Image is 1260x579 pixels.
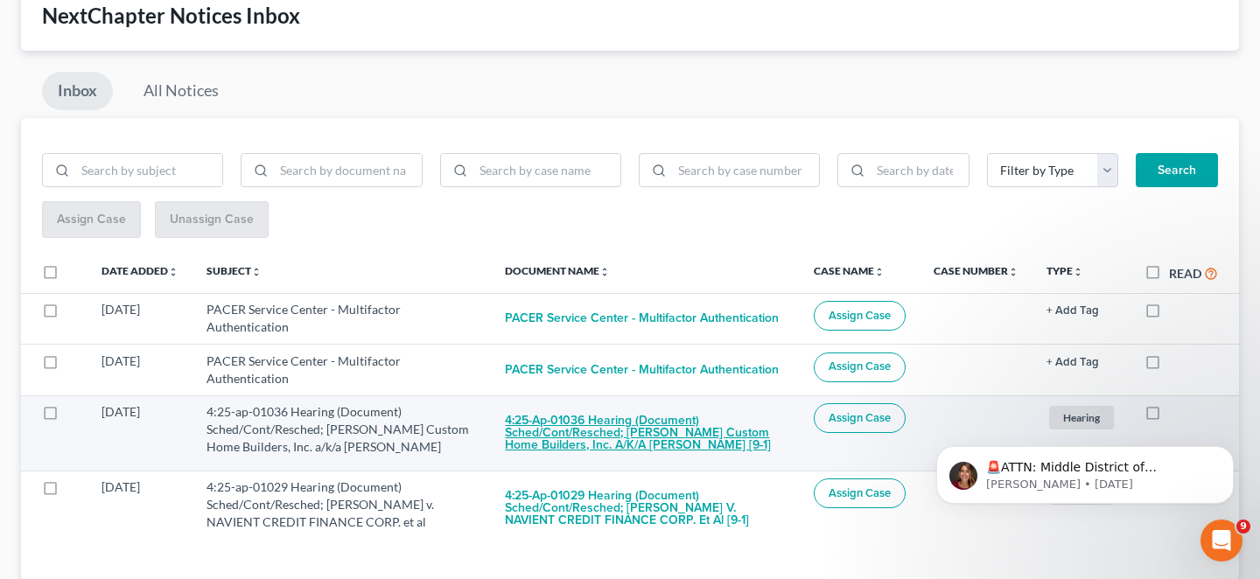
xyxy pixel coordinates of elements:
input: Search by document name [274,154,421,187]
td: [DATE] [87,471,192,546]
i: unfold_more [251,267,262,277]
label: Read [1169,264,1201,283]
input: Search by case name [473,154,620,187]
a: Inbox [42,72,113,110]
a: Case Nameunfold_more [814,264,885,277]
a: Document Nameunfold_more [505,264,610,277]
i: unfold_more [168,267,178,277]
iframe: Intercom notifications message [910,409,1260,532]
button: Assign Case [814,352,906,382]
span: 9 [1236,520,1250,534]
span: Assign Case [829,486,891,500]
input: Search by case number [672,154,819,187]
span: Assign Case [829,359,891,373]
a: Subjectunfold_more [206,264,262,277]
button: 4:25-ap-01029 Hearing (Document) Sched/Cont/Resched; [PERSON_NAME] v. NAVIENT CREDIT FINANCE CORP... [505,478,786,538]
button: PACER Service Center - Multifactor Authentication [505,352,779,387]
button: Assign Case [814,301,906,331]
td: PACER Service Center - Multifactor Authentication [192,293,491,344]
input: Search by date [871,154,969,187]
a: Typeunfold_more [1046,264,1083,277]
a: + Add Tag [1046,301,1116,318]
td: [DATE] [87,293,192,344]
a: + Add Tag [1046,352,1116,370]
td: 4:25-ap-01029 Hearing (Document) Sched/Cont/Resched; [PERSON_NAME] v. NAVIENT CREDIT FINANCE CORP... [192,471,491,546]
td: 4:25-ap-01036 Hearing (Document) Sched/Cont/Resched; [PERSON_NAME] Custom Home Builders, Inc. a/k... [192,395,491,471]
span: Hearing [1049,406,1114,429]
span: Assign Case [829,411,891,425]
td: PACER Service Center - Multifactor Authentication [192,345,491,395]
a: All Notices [128,72,234,110]
button: PACER Service Center - Multifactor Authentication [505,301,779,336]
a: Date Addedunfold_more [101,264,178,277]
div: NextChapter Notices Inbox [42,2,1218,30]
input: Search by subject [75,154,222,187]
a: Hearing [1046,403,1116,432]
i: unfold_more [1073,267,1083,277]
td: [DATE] [87,395,192,471]
button: Assign Case [814,478,906,508]
button: Search [1136,153,1218,188]
i: unfold_more [599,267,610,277]
button: + Add Tag [1046,357,1099,368]
i: unfold_more [1008,267,1018,277]
button: 4:25-ap-01036 Hearing (Document) Sched/Cont/Resched; [PERSON_NAME] Custom Home Builders, Inc. a/k... [505,403,786,463]
span: Assign Case [829,309,891,323]
button: + Add Tag [1046,305,1099,317]
button: Assign Case [814,403,906,433]
a: Case Numberunfold_more [934,264,1018,277]
td: [DATE] [87,345,192,395]
i: unfold_more [874,267,885,277]
iframe: Intercom live chat [1200,520,1242,562]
